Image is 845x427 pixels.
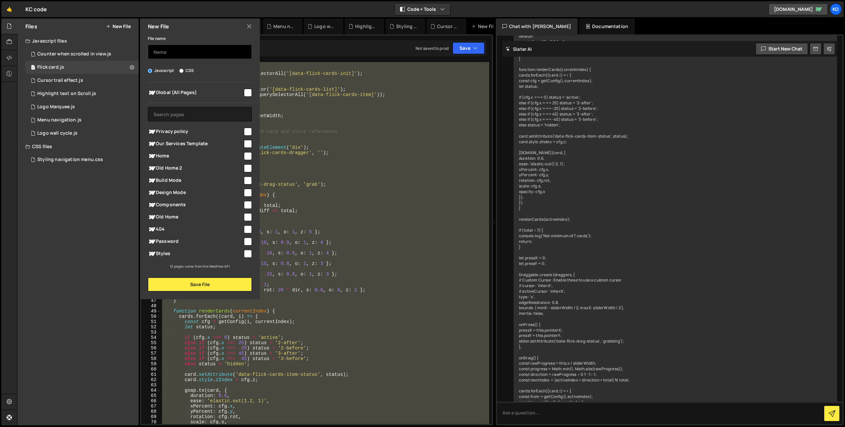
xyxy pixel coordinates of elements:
div: 58 [141,356,161,361]
span: 1 [31,65,35,71]
div: Counter when scrolled in view.js [37,51,111,57]
div: 52 [141,324,161,330]
input: Javascript [148,69,152,73]
div: Not saved to prod [416,46,449,51]
div: 62 [141,377,161,382]
div: 16048/44202.js [25,74,139,87]
div: Logo wall cycle.js [37,130,78,136]
span: Old Home 2 [148,164,243,172]
span: Components [148,201,243,209]
span: Old Home [148,213,243,221]
div: Styling navigation menu.css [396,23,417,30]
div: New File [471,23,499,30]
div: 49 [141,309,161,314]
div: 16048/43008.js [25,100,139,114]
h2: Files [25,23,37,30]
div: 68 [141,409,161,414]
div: 65 [141,393,161,398]
div: 63 [141,382,161,388]
div: 47 [141,298,161,303]
div: 69 [141,414,161,419]
button: New File [106,24,131,29]
div: Documentation [579,18,635,34]
button: Save File [148,278,252,291]
button: Start new chat [756,43,808,55]
label: CSS [179,67,194,74]
input: CSS [179,69,184,73]
div: 53 [141,330,161,335]
div: 16048/44179.js [25,87,139,100]
div: 67 [141,404,161,409]
label: Javascript [148,67,174,74]
input: Search pages [148,107,252,121]
div: 59 [141,361,161,367]
h2: Slater AI [506,46,532,52]
div: 16048/44182.js [25,48,139,61]
label: File name [148,35,166,42]
div: 57 [141,351,161,356]
div: 56 [141,345,161,351]
div: 16048/44248.css [25,153,139,166]
div: Cursor trail effect.js [37,78,83,83]
input: Name [148,45,252,59]
span: Password [148,238,243,246]
a: Ko [830,3,842,15]
div: Highlight text on Scroll.js [37,91,96,97]
span: Home [148,152,243,160]
span: Styles [148,250,243,258]
div: 16048/44439.js [25,127,139,140]
div: CSS files [17,140,139,153]
div: 60 [141,367,161,372]
div: KC code [25,5,47,13]
a: 🤙 [1,1,17,17]
div: 50 [141,314,161,319]
span: Build Mode [148,177,243,184]
div: Menu navigation.js [273,23,294,30]
div: 54 [141,335,161,340]
span: Global (All Pages) [148,89,243,97]
div: Flick card.js [37,64,64,70]
div: 70 [141,419,161,425]
div: Styling navigation menu.css [37,157,103,163]
span: Our Services Template [148,140,243,148]
div: 16048/44247.js [25,114,139,127]
div: 66 [141,398,161,404]
div: 51 [141,319,161,324]
div: 61 [141,372,161,377]
div: Logo Marquee.js [37,104,75,110]
span: Privacy policy [148,128,243,136]
span: Design Mode [148,189,243,197]
small: 12 pages come from the Webflow API [170,264,230,269]
div: Cursor trail effect.js [437,23,458,30]
div: 16048/45349.js [25,61,139,74]
button: Code + Tools [395,3,450,15]
span: 404 [148,225,243,233]
div: 64 [141,388,161,393]
div: Highlight text on Scroll.js [355,23,376,30]
div: Menu navigation.js [37,117,82,123]
div: Javascript files [17,34,139,48]
a: [DOMAIN_NAME] [768,3,828,15]
div: Chat with [PERSON_NAME] [496,18,578,34]
div: 55 [141,340,161,345]
h2: New File [148,23,169,30]
div: 48 [141,303,161,309]
button: Save [453,42,485,54]
div: Logo wall cycle.js [314,23,335,30]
